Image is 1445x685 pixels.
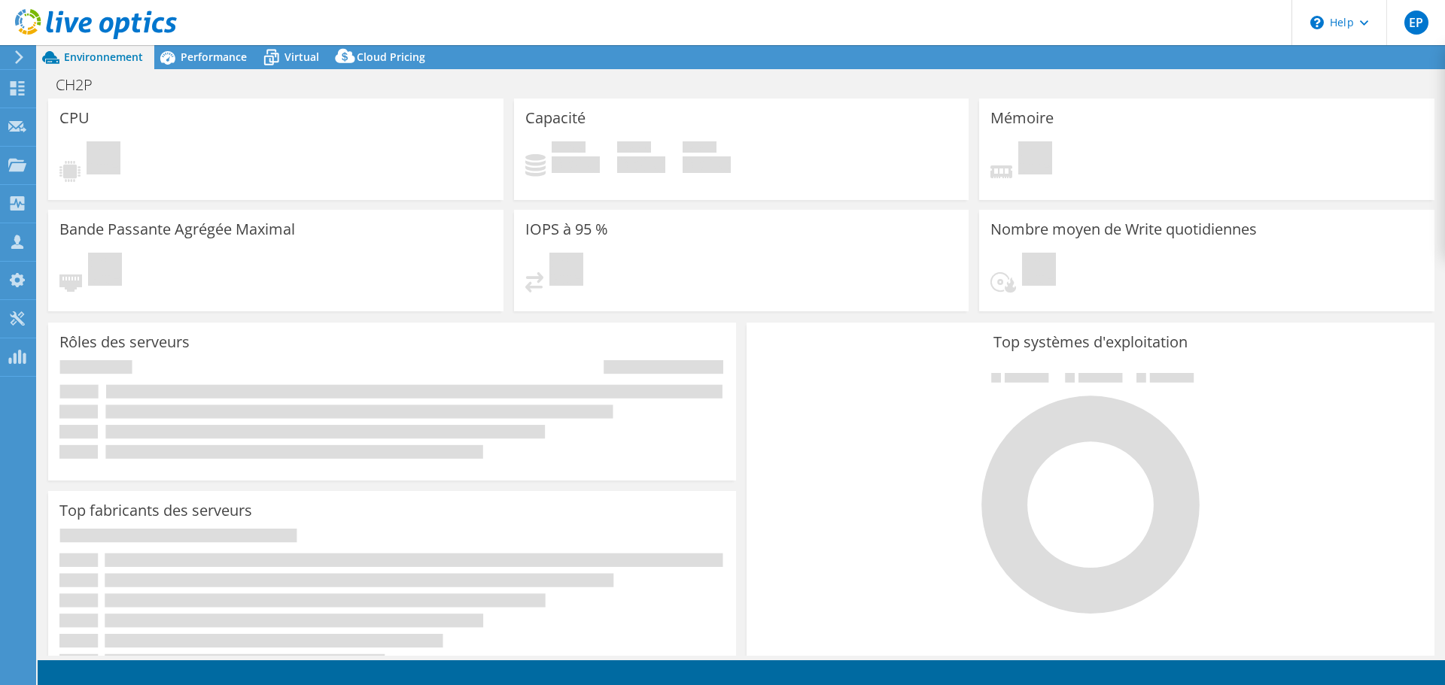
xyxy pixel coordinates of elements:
h3: Top fabricants des serveurs [59,502,252,519]
span: En attente [88,253,122,289]
h1: CH2P [49,77,116,93]
span: En attente [1022,253,1056,289]
span: En attente [549,253,583,289]
h3: Capacité [525,110,586,126]
h4: 0 Gio [552,156,600,173]
span: Total [683,141,716,156]
span: Performance [181,50,247,64]
span: Espace libre [617,141,651,156]
span: EP [1404,11,1428,35]
h3: Top systèmes d'exploitation [758,334,1423,350]
span: Virtual [284,50,319,64]
h3: IOPS à 95 % [525,221,608,238]
h4: 0 Gio [683,156,731,173]
h3: Mémoire [990,110,1054,126]
svg: \n [1310,16,1324,29]
h4: 0 Gio [617,156,665,173]
h3: Rôles des serveurs [59,334,190,350]
h3: Nombre moyen de Write quotidiennes [990,221,1257,238]
span: Utilisé [552,141,586,156]
h3: Bande Passante Agrégée Maximal [59,221,295,238]
h3: CPU [59,110,90,126]
span: Cloud Pricing [357,50,425,64]
span: En attente [87,141,120,178]
span: Environnement [64,50,143,64]
span: En attente [1018,141,1052,178]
